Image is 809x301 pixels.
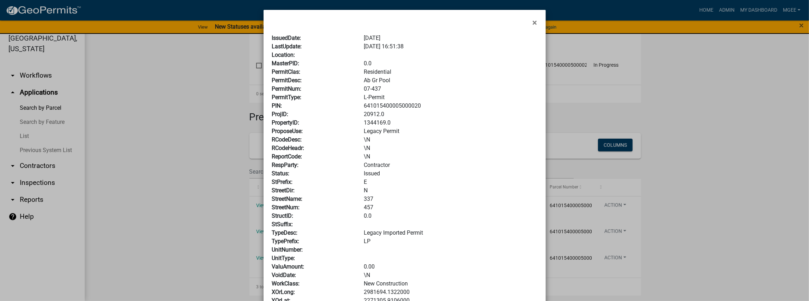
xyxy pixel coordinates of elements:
div: Legacy Imported Permit [358,229,542,237]
b: RCodeHeadr: [272,145,304,151]
div: [DATE] [358,34,542,42]
b: WorkClass: [272,280,300,287]
b: PermitNum: [272,85,302,92]
b: StructID: [272,212,294,219]
b: IssuedDate: [272,35,301,41]
div: 0.0 [358,212,542,220]
button: Close [527,13,543,32]
b: ProjID: [272,111,289,118]
b: ReportCode: [272,153,302,160]
div: 2981694.1322000 [358,288,542,296]
b: TypePrefix: [272,238,300,245]
b: PropertyID: [272,119,300,126]
b: StreetName: [272,195,303,202]
b: StreetNum: [272,204,300,211]
div: N [358,186,542,195]
b: XOrLong: [272,289,295,295]
b: StreetDir: [272,187,295,194]
div: LP [358,237,542,246]
b: PermitDesc: [272,77,302,84]
div: \N [358,144,542,152]
b: RCodeDesc: [272,136,302,143]
div: 0.0 [358,59,542,68]
b: StSuffix: [272,221,293,228]
b: UnitNumber: [272,246,303,253]
b: Location: [272,52,295,58]
div: Contractor [358,161,542,169]
div: 641015400005000020 [358,102,542,110]
div: Residential [358,68,542,76]
b: PermitClas: [272,68,301,75]
b: ValuAmount: [272,263,304,270]
div: \N [358,136,542,144]
div: 337 [358,195,542,203]
b: Status: [272,170,290,177]
span: × [533,18,537,28]
b: PermitType: [272,94,302,101]
div: Legacy Permit [358,127,542,136]
b: MasterPID: [272,60,300,67]
div: \N [358,271,542,279]
b: StPrefix: [272,179,293,185]
div: 1344169.0 [358,119,542,127]
div: Ab Gr Pool [358,76,542,85]
b: ProposeUse: [272,128,303,134]
div: Issued [358,169,542,178]
div: New Construction [358,279,542,288]
div: 20912.0 [358,110,542,119]
b: RespParty: [272,162,299,168]
div: \N [358,152,542,161]
b: VoidDate: [272,272,296,278]
div: 0.00 [358,263,542,271]
div: 457 [358,203,542,212]
b: PIN: [272,102,282,109]
div: L-Permit [358,93,542,102]
b: LastUpdate: [272,43,302,50]
b: UnitType: [272,255,295,261]
div: E [358,178,542,186]
div: [DATE] 16:51:38 [358,42,542,51]
b: TypeDesc: [272,229,298,236]
div: 07-437 [358,85,542,93]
